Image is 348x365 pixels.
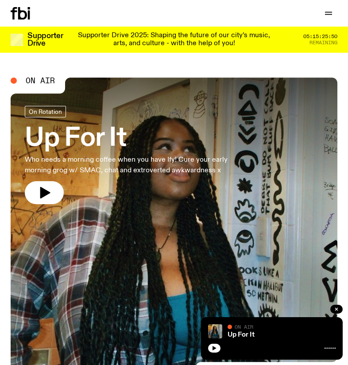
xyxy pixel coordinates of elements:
[303,34,337,39] span: 05:15:25:50
[25,126,251,151] h3: Up For It
[235,324,253,330] span: On Air
[74,32,274,47] p: Supporter Drive 2025: Shaping the future of our city’s music, arts, and culture - with the help o...
[25,106,251,204] a: Up For ItWho needs a morning coffee when you have Ify! Cure your early morning grog w/ SMAC, chat...
[26,77,55,85] span: On Air
[25,106,66,117] a: On Rotation
[309,40,337,45] span: Remaining
[27,32,63,47] h3: Supporter Drive
[208,324,222,338] img: Ify - a Brown Skin girl with black braided twists, looking up to the side with her tongue stickin...
[29,108,62,115] span: On Rotation
[228,331,255,338] a: Up For It
[25,155,251,176] p: Who needs a morning coffee when you have Ify! Cure your early morning grog w/ SMAC, chat and extr...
